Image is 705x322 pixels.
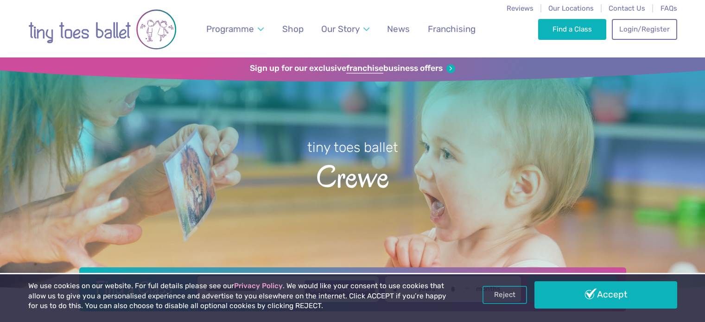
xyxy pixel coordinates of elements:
a: Programme [202,18,268,40]
a: News [383,18,414,40]
span: Crewe [16,157,689,194]
a: Login/Register [612,19,677,39]
a: Reviews [507,4,534,13]
a: Franchising [423,18,480,40]
span: Shop [282,24,304,34]
strong: franchise [346,63,383,74]
a: Find a Class [538,19,606,39]
img: tiny toes ballet [28,6,177,53]
span: Franchising [428,24,476,34]
a: Shop [278,18,308,40]
a: Sign up for our exclusivefranchisebusiness offers [250,63,455,74]
small: tiny toes ballet [307,139,398,155]
a: FAQs [661,4,677,13]
span: Our Story [321,24,360,34]
span: Programme [206,24,254,34]
a: Reject [483,286,527,303]
a: Our Locations [548,4,594,13]
span: News [387,24,410,34]
a: Accept [534,281,677,308]
a: Contact Us [609,4,645,13]
a: Our Story [317,18,374,40]
a: Privacy Policy [234,282,283,290]
p: We use cookies on our website. For full details please see our . We would like your consent to us... [28,281,450,311]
